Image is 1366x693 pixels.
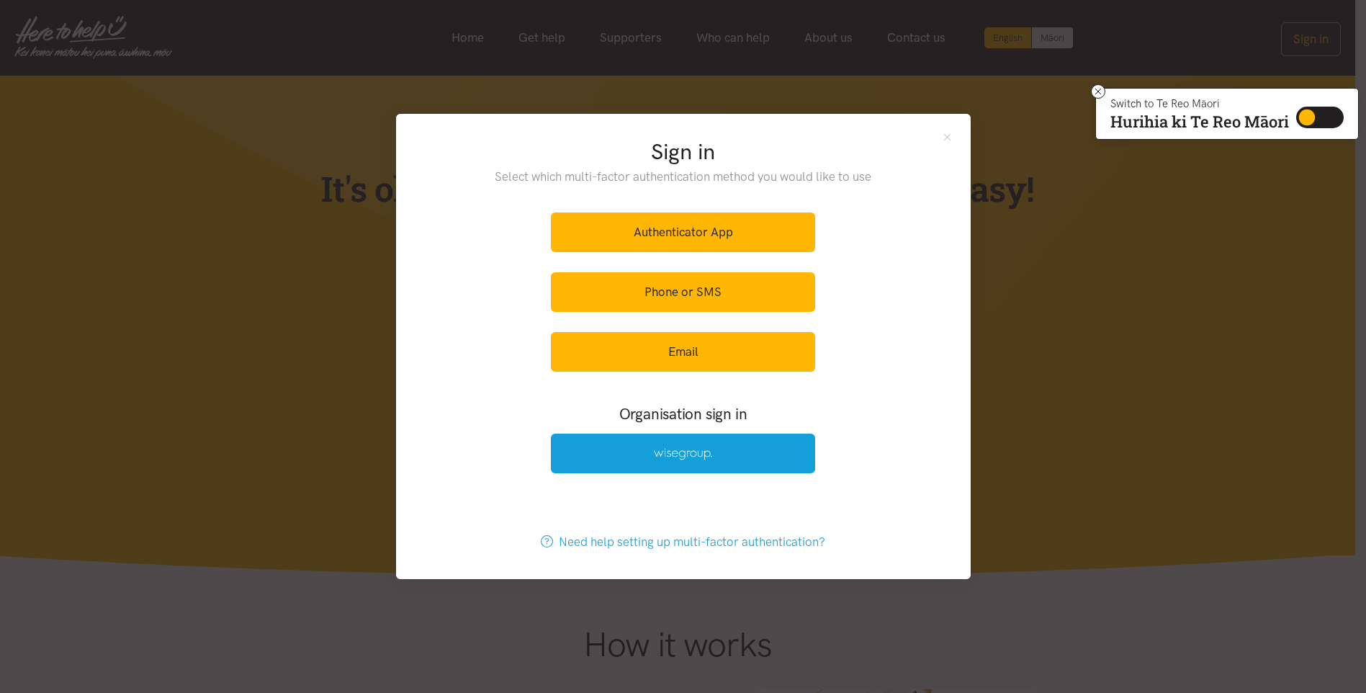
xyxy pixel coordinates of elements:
h3: Organisation sign in [512,403,855,424]
h2: Sign in [465,137,901,167]
img: Wise Group [654,448,713,460]
a: Authenticator App [551,213,815,252]
a: Need help setting up multi-factor authentication? [526,522,840,562]
p: Switch to Te Reo Māori [1110,99,1289,108]
p: Select which multi-factor authentication method you would like to use [465,167,901,187]
a: Phone or SMS [551,272,815,312]
p: Hurihia ki Te Reo Māori [1110,115,1289,128]
a: Email [551,332,815,372]
button: Close [941,131,953,143]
